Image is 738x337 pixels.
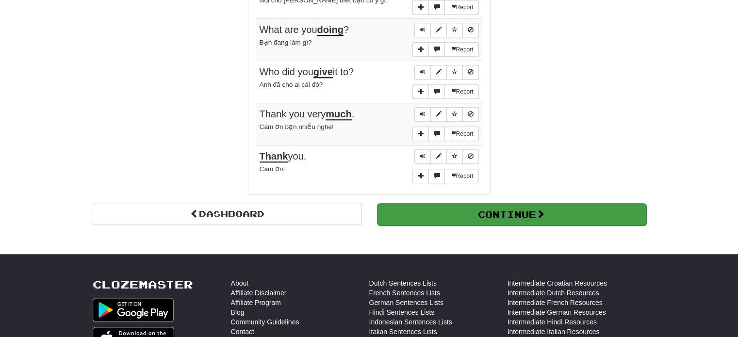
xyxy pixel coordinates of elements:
button: Toggle ignore [462,65,479,80]
button: Edit sentence [430,65,447,80]
a: Hindi Sentences Lists [369,307,435,317]
small: Bạn đang làm gì? [260,39,312,46]
span: What are you ? [260,24,349,36]
div: Sentence controls [414,149,479,164]
button: Report [444,84,478,99]
a: Intermediate French Resources [508,298,603,307]
u: give [313,66,333,78]
a: About [231,278,249,288]
u: doing [317,24,343,36]
a: Blog [231,307,245,317]
a: Indonesian Sentences Lists [369,317,452,327]
a: German Sentences Lists [369,298,443,307]
button: Play sentence audio [414,65,431,80]
div: More sentence controls [412,84,478,99]
span: Thank you very . [260,109,355,120]
button: Add sentence to collection [412,42,429,57]
a: Intermediate German Resources [508,307,606,317]
a: Affiliate Disclaimer [231,288,287,298]
span: you. [260,151,307,162]
div: More sentence controls [412,127,478,141]
div: Sentence controls [414,65,479,80]
button: Toggle favorite [446,107,463,122]
a: Affiliate Program [231,298,281,307]
button: Toggle ignore [462,107,479,122]
a: Contact [231,327,254,337]
button: Report [444,42,478,57]
a: Community Guidelines [231,317,299,327]
button: Play sentence audio [414,23,431,37]
button: Play sentence audio [414,107,431,122]
div: More sentence controls [412,169,478,183]
small: Cám ơn! [260,165,285,173]
a: Italian Sentences Lists [369,327,437,337]
a: Dutch Sentences Lists [369,278,437,288]
a: Clozemaster [93,278,193,290]
button: Continue [377,203,646,225]
button: Toggle favorite [446,65,463,80]
a: French Sentences Lists [369,288,440,298]
a: Intermediate Dutch Resources [508,288,599,298]
a: Dashboard [93,203,362,225]
button: Play sentence audio [414,149,431,164]
button: Edit sentence [430,23,447,37]
button: Toggle favorite [446,23,463,37]
div: More sentence controls [412,42,478,57]
a: Intermediate Croatian Resources [508,278,607,288]
u: much [326,109,351,120]
span: Who did you it to? [260,66,354,78]
button: Report [444,169,478,183]
button: Toggle ignore [462,23,479,37]
button: Toggle favorite [446,149,463,164]
small: Cám ơn bạn nhiều nghe! [260,123,334,130]
small: Anh đã cho ai cái đó? [260,81,323,88]
div: Sentence controls [414,23,479,37]
button: Add sentence to collection [412,127,429,141]
button: Add sentence to collection [412,84,429,99]
button: Report [444,127,478,141]
button: Edit sentence [430,149,447,164]
button: Edit sentence [430,107,447,122]
button: Add sentence to collection [412,169,429,183]
button: Toggle ignore [462,149,479,164]
a: Intermediate Hindi Resources [508,317,597,327]
img: Get it on Google Play [93,298,174,322]
a: Intermediate Italian Resources [508,327,600,337]
div: Sentence controls [414,107,479,122]
u: Thank [260,151,288,162]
